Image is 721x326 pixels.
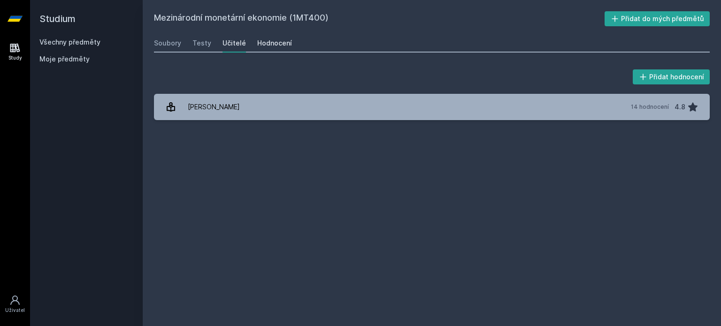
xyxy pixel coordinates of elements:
div: 4.8 [675,98,685,116]
button: Přidat hodnocení [633,69,710,84]
div: Study [8,54,22,61]
div: Učitelé [222,38,246,48]
div: Uživatel [5,307,25,314]
a: Učitelé [222,34,246,53]
div: 14 hodnocení [631,103,669,111]
a: Soubory [154,34,181,53]
a: Study [2,38,28,66]
span: Moje předměty [39,54,90,64]
div: Soubory [154,38,181,48]
div: Hodnocení [257,38,292,48]
button: Přidat do mých předmětů [605,11,710,26]
a: Testy [192,34,211,53]
a: Všechny předměty [39,38,100,46]
a: [PERSON_NAME] 14 hodnocení 4.8 [154,94,710,120]
h2: Mezinárodní monetární ekonomie (1MT400) [154,11,605,26]
a: Uživatel [2,290,28,318]
div: [PERSON_NAME] [188,98,240,116]
a: Hodnocení [257,34,292,53]
div: Testy [192,38,211,48]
